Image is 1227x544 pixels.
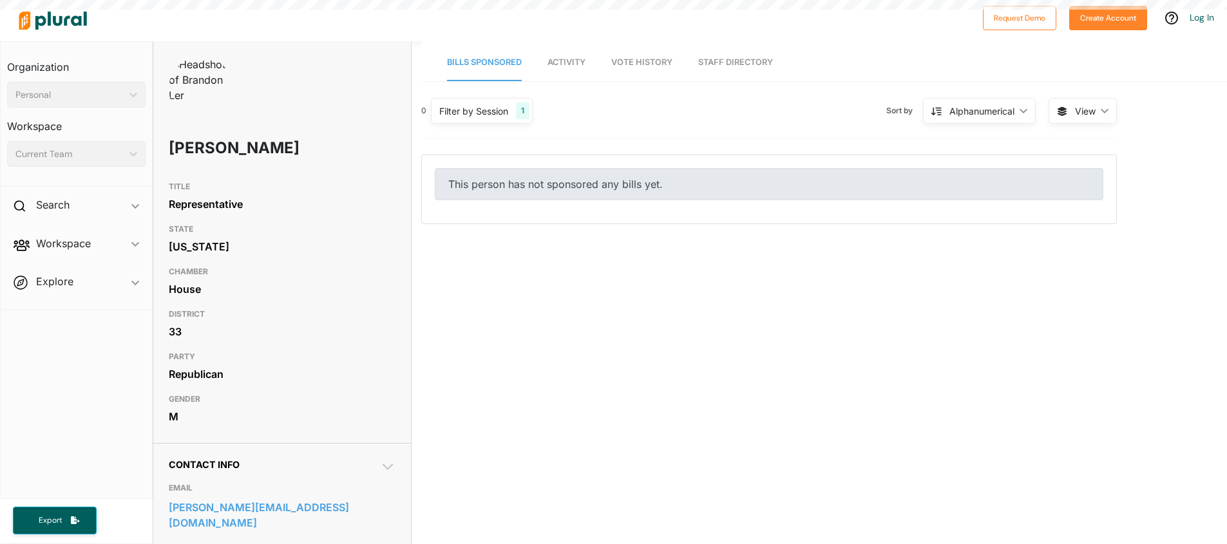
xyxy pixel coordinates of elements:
[169,57,233,103] img: Headshot of Brandon Ler
[611,57,672,67] span: Vote History
[169,237,395,256] div: [US_STATE]
[169,459,240,470] span: Contact Info
[169,498,395,532] a: [PERSON_NAME][EMAIL_ADDRESS][DOMAIN_NAME]
[169,306,395,322] h3: DISTRICT
[435,168,1103,200] div: This person has not sponsored any bills yet.
[1069,6,1147,30] button: Create Account
[1190,12,1214,23] a: Log In
[15,147,124,161] div: Current Team
[13,507,97,534] button: Export
[421,105,426,117] div: 0
[169,364,395,384] div: Republican
[983,10,1056,24] a: Request Demo
[169,264,395,279] h3: CHAMBER
[447,57,522,67] span: Bills Sponsored
[439,104,508,118] div: Filter by Session
[611,44,672,81] a: Vote History
[447,44,522,81] a: Bills Sponsored
[547,44,585,81] a: Activity
[15,88,124,102] div: Personal
[169,480,395,496] h3: EMAIL
[983,6,1056,30] button: Request Demo
[516,102,529,119] div: 1
[547,57,585,67] span: Activity
[169,279,395,299] div: House
[169,129,305,167] h1: [PERSON_NAME]
[949,104,1014,118] div: Alphanumerical
[169,407,395,426] div: M
[169,391,395,407] h3: GENDER
[886,105,923,117] span: Sort by
[169,179,395,194] h3: TITLE
[1075,104,1096,118] span: View
[169,194,395,214] div: Representative
[169,349,395,364] h3: PARTY
[36,198,70,212] h2: Search
[169,221,395,237] h3: STATE
[169,322,395,341] div: 33
[1069,10,1147,24] a: Create Account
[698,44,773,81] a: Staff Directory
[7,48,146,77] h3: Organization
[30,515,71,526] span: Export
[7,108,146,136] h3: Workspace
